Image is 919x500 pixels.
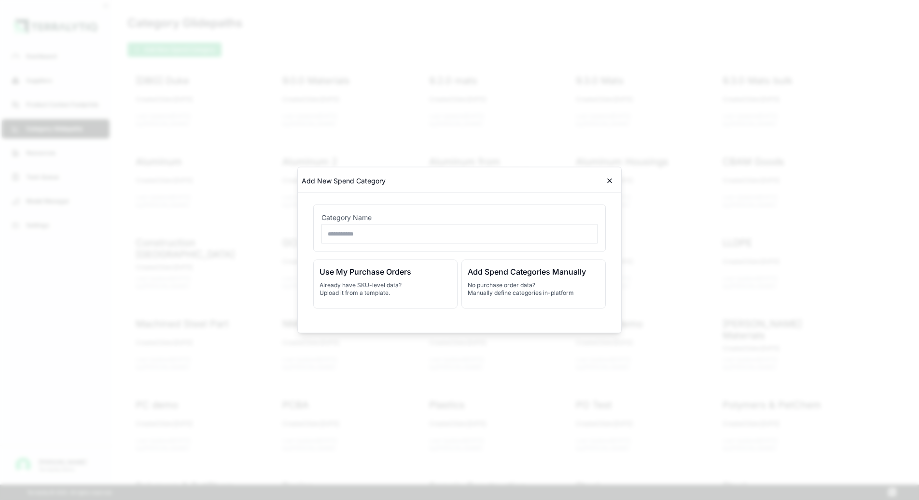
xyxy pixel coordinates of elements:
[320,266,451,278] h3: Use My Purchase Orders
[468,281,599,297] p: No purchase order data? Manually define categories in-platform
[320,281,451,297] p: Already have SKU-level data? Upload it from a template.
[302,176,386,186] h2: Add New Spend Category
[321,213,598,222] label: Category Name
[468,266,599,278] h3: Add Spend Categories Manually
